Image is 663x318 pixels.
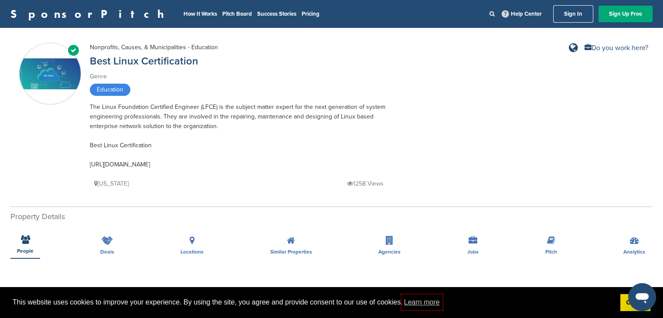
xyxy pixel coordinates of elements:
[10,211,653,223] h2: Property Details
[620,294,650,311] a: dismiss cookie message
[90,43,218,52] div: Nonprofits, Causes, & Municipalities - Education
[222,10,252,17] a: Pitch Board
[553,5,593,23] a: Sign In
[184,10,217,17] a: How It Works
[628,283,656,311] iframe: Button to launch messaging window
[90,72,395,81] div: Genre
[545,249,557,254] span: Pitch
[378,249,401,254] span: Agencies
[257,10,296,17] a: Success Stories
[467,249,479,254] span: Jobs
[270,249,312,254] span: Similar Properties
[90,84,130,96] span: Education
[302,10,320,17] a: Pricing
[500,9,544,19] a: Help Center
[347,178,384,189] p: 1258 Views
[94,178,129,189] p: [US_STATE]
[17,248,34,254] span: People
[180,249,204,254] span: Locations
[585,44,648,51] a: Do you work here?
[598,6,653,22] a: Sign Up Free
[623,249,645,254] span: Analytics
[13,296,613,309] span: This website uses cookies to improve your experience. By using the site, you agree and provide co...
[403,296,441,309] a: learn more about cookies
[100,249,114,254] span: Deals
[90,55,198,68] a: Best Linux Certification
[90,102,395,169] div: The Linux Foundation Certified Engineer (LFCE) is the subject matter expert for the next generati...
[20,58,81,89] img: Sponsorpitch & Best Linux Certification
[10,8,170,20] a: SponsorPitch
